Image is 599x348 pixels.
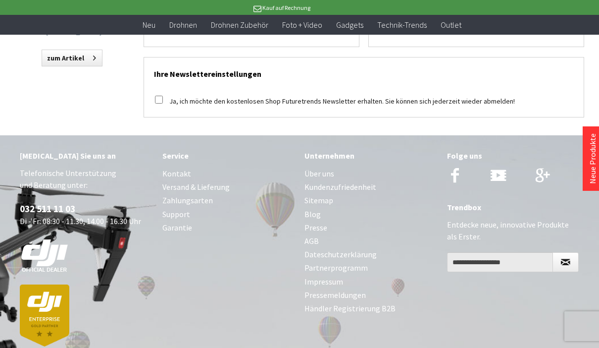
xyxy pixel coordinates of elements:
span: Drohnen Zubehör [211,20,268,30]
a: Foto + Video [275,15,329,35]
a: Zahlungsarten [162,194,295,207]
a: Gadgets [329,15,370,35]
img: white-dji-schweiz-logo-official_140x140.png [20,239,69,273]
a: Technik-Trends [370,15,434,35]
img: dji-partner-enterprise_goldLoJgYOWPUIEBO.png [20,285,69,347]
a: Support [162,208,295,221]
a: AGB [304,234,437,248]
span: Gadgets [336,20,363,30]
span: Outlet [441,20,461,30]
a: zum Artikel [42,50,102,66]
a: 032 511 11 03 [20,203,75,215]
label: Ja, ich möchte den kostenlosen Shop Futuretrends Newsletter erhalten. Sie können sich jederzeit w... [169,97,515,106]
a: Dateschutzerklärung [304,248,437,261]
a: Versand & Lieferung [162,180,295,194]
input: Ihre E-Mail Adresse [447,252,553,272]
span: Drohnen [169,20,197,30]
div: [MEDICAL_DATA] Sie uns an [20,149,152,162]
p: Entdecke neue, innovative Produkte als Erster. [447,219,580,242]
a: Garantie [162,221,295,234]
a: Blog [304,208,437,221]
a: Kundenzufriedenheit [304,180,437,194]
a: Outlet [434,15,468,35]
a: Pressemeldungen [304,289,437,302]
div: Service [162,149,295,162]
a: Drohnen Zubehör [204,15,275,35]
div: Unternehmen [304,149,437,162]
a: Drohnen [162,15,204,35]
button: Newsletter abonnieren [552,252,579,272]
p: Telefonische Unterstützung und Beratung unter: Di - Fr: 08:30 - 11.30, 14.00 - 16.30 Uhr [20,167,152,347]
span: Technik-Trends [377,20,427,30]
a: Partnerprogramm [304,261,437,275]
a: Neu [136,15,162,35]
a: Sitemap [304,194,437,207]
a: Händler Registrierung B2B [304,302,437,315]
a: Über uns [304,167,437,180]
a: Kontakt [162,167,295,180]
a: Neue Produkte [588,133,598,184]
a: Presse [304,221,437,234]
h2: Ihre Newslettereinstellungen [154,58,574,85]
div: Folge uns [447,149,580,162]
span: Foto + Video [282,20,322,30]
a: Impressum [304,275,437,289]
span: Neu [143,20,155,30]
div: Trendbox [447,201,580,214]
